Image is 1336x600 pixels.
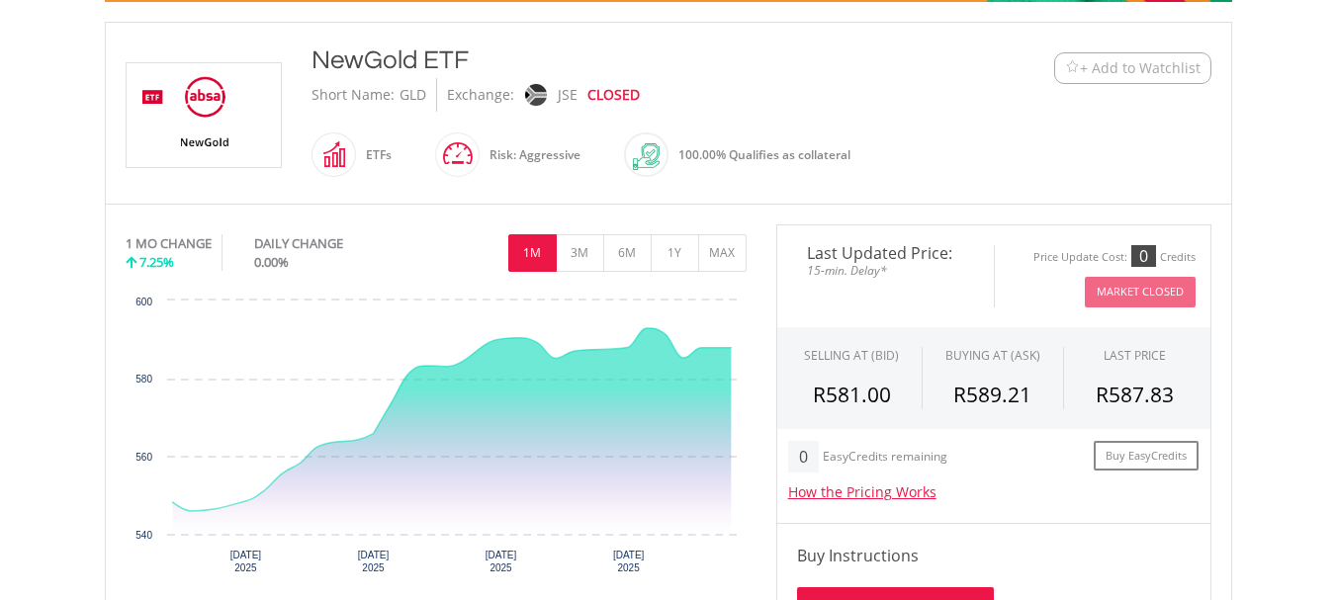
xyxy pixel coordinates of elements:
div: DAILY CHANGE [254,234,409,253]
div: 0 [788,441,819,472]
div: GLD [400,78,426,112]
div: Risk: Aggressive [480,131,580,179]
div: Credits [1160,250,1196,265]
div: LAST PRICE [1104,347,1166,364]
img: EQU.ZA.GLD.png [130,63,278,167]
h4: Buy Instructions [797,544,1191,567]
span: Last Updated Price: [792,245,979,261]
text: [DATE] 2025 [612,550,644,573]
button: Market Closed [1085,277,1196,307]
div: CLOSED [587,78,640,112]
div: 0 [1131,245,1156,267]
span: R581.00 [813,381,891,408]
span: 100.00% Qualifies as collateral [678,146,850,163]
button: MAX [698,234,747,272]
span: 15-min. Delay* [792,261,979,280]
div: 1 MO CHANGE [126,234,212,253]
text: [DATE] 2025 [357,550,389,573]
div: Short Name: [312,78,395,112]
div: NewGold ETF [312,43,933,78]
div: EasyCredits remaining [823,450,947,467]
a: How the Pricing Works [788,482,936,501]
a: Buy EasyCredits [1094,441,1199,471]
span: BUYING AT (ASK) [945,347,1040,364]
img: jse.png [524,84,546,106]
button: 3M [556,234,604,272]
button: 1Y [651,234,699,272]
button: 1M [508,234,557,272]
text: [DATE] 2025 [485,550,516,573]
span: R589.21 [953,381,1031,408]
img: collateral-qualifying-green.svg [633,143,660,170]
text: 560 [135,452,152,463]
img: Watchlist [1065,60,1080,75]
text: 600 [135,297,152,307]
div: Exchange: [447,78,514,112]
span: + Add to Watchlist [1080,58,1201,78]
span: 7.25% [139,253,174,271]
button: Watchlist + Add to Watchlist [1054,52,1211,84]
div: Chart. Highcharts interactive chart. [126,291,747,587]
button: 6M [603,234,652,272]
div: JSE [558,78,578,112]
svg: Interactive chart [126,291,747,587]
span: R587.83 [1096,381,1174,408]
text: 540 [135,530,152,541]
div: SELLING AT (BID) [804,347,899,364]
span: 0.00% [254,253,289,271]
text: 580 [135,374,152,385]
text: [DATE] 2025 [229,550,261,573]
div: Price Update Cost: [1033,250,1127,265]
div: ETFs [356,131,392,179]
